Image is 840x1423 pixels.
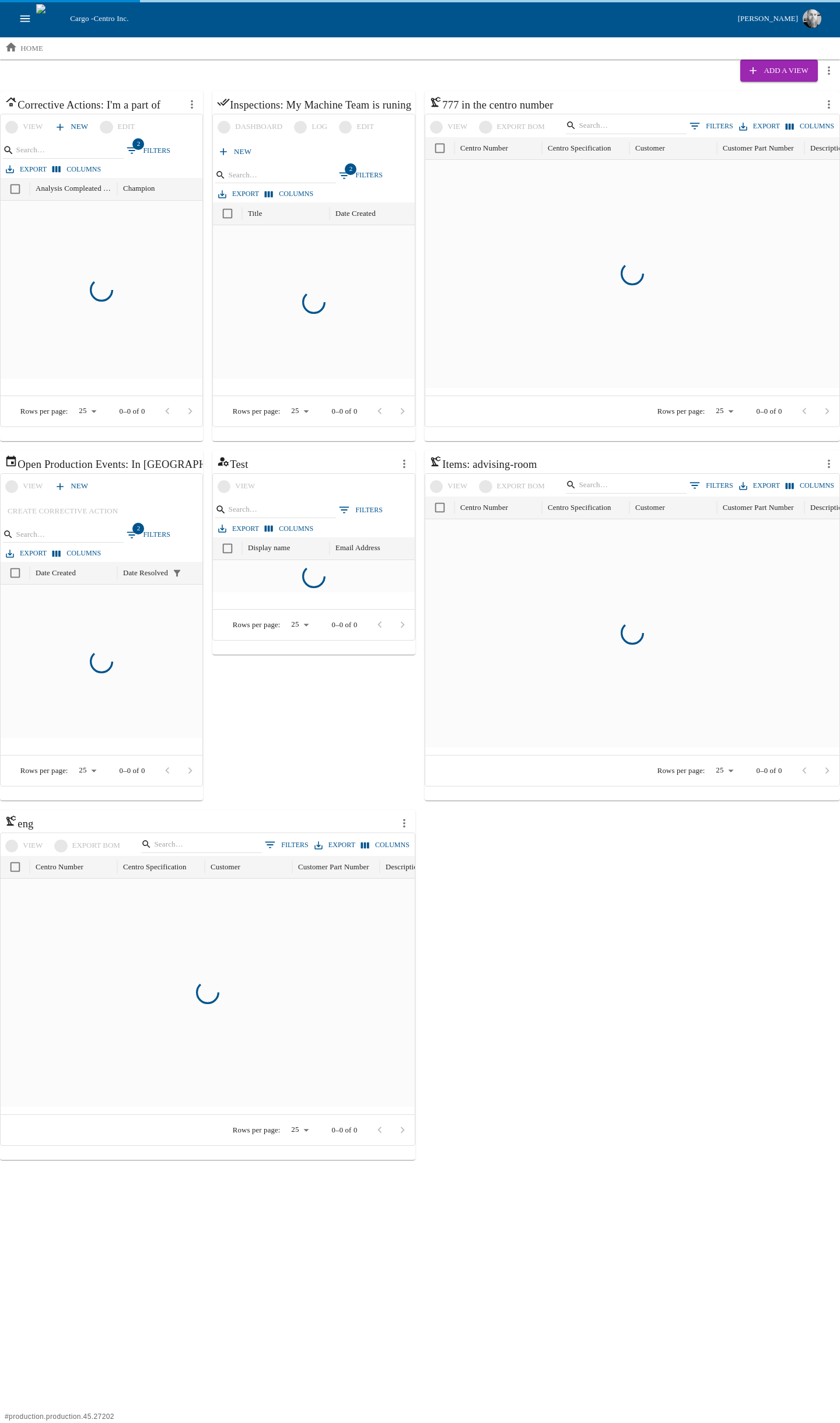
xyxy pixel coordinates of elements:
[311,837,358,854] button: Export
[657,765,705,776] p: Rows per page:
[393,453,415,475] button: more actions
[5,814,393,833] h6: eng
[181,93,203,116] button: more actions
[50,161,104,178] button: Select columns
[803,9,821,28] img: Profile image
[36,569,76,578] div: Date Created
[579,118,670,134] input: Search…
[332,1125,358,1135] p: 0–0 of 0
[93,14,128,23] span: Centro Inc.
[738,12,798,26] div: [PERSON_NAME]
[783,477,837,494] button: Select columns
[211,863,240,872] div: Customer
[52,117,93,137] a: New
[566,477,687,496] div: Search
[335,209,376,218] div: Date Created
[169,565,185,581] button: Show filters
[169,565,185,581] div: 1 active filter
[229,501,320,518] input: Search…
[14,8,36,30] button: open drawer
[123,184,155,193] div: Champion
[262,186,316,202] button: Select columns
[335,544,380,553] div: Email Address
[386,863,421,872] div: Description
[215,520,262,537] button: Export
[248,544,290,553] div: Display name
[657,406,705,417] p: Rows per page:
[635,504,665,512] div: Customer
[548,144,611,153] div: Centro Specification
[229,167,320,183] input: Search…
[215,167,336,186] div: Search
[16,526,107,543] input: Search…
[124,142,173,159] button: Show filters
[332,406,358,417] p: 0–0 of 0
[723,144,794,153] div: Customer Part Number
[411,93,433,116] button: more actions
[429,455,818,473] h6: Items: advising-room
[723,504,794,512] div: Customer Part Number
[285,403,313,419] div: 25
[818,453,840,475] button: more actions
[460,504,508,512] div: Centro Number
[736,477,783,494] button: Export
[285,617,313,633] div: 25
[132,523,144,534] span: 2
[783,118,837,135] button: Select columns
[818,60,840,82] button: more actions
[336,167,386,184] button: Show filters
[736,118,783,135] button: Export
[635,144,665,153] div: Customer
[298,863,369,872] div: Customer Part Number
[233,620,281,630] p: Rows per page:
[124,526,173,544] button: Show filters
[3,142,124,161] div: Search
[154,837,245,853] input: Search…
[20,765,68,776] p: Rows per page:
[73,763,101,779] div: 25
[336,501,386,519] button: Show filters
[215,142,256,162] a: New
[36,4,65,33] img: cargo logo
[429,96,818,114] h6: 777 in the centro number
[5,455,256,473] h6: Open Production Events: In [GEOGRAPHIC_DATA]
[332,620,358,630] p: 0–0 of 0
[215,501,336,520] div: Search
[393,812,415,834] button: more actions
[120,765,145,776] p: 0–0 of 0
[262,836,311,854] button: Show filters
[733,6,826,32] button: [PERSON_NAME]
[3,545,50,562] button: Export
[757,406,782,417] p: 0–0 of 0
[566,117,687,137] div: Search
[248,209,262,218] div: Title
[757,765,782,776] p: 0–0 of 0
[50,545,104,562] button: Select columns
[36,863,83,872] div: Centro Number
[120,406,145,417] p: 0–0 of 0
[710,403,738,419] div: 25
[217,455,393,473] h6: Test
[186,565,202,581] button: Sort
[52,476,93,497] a: New
[710,763,738,779] div: 25
[3,526,124,546] div: Search
[73,403,101,419] div: 25
[358,837,412,854] button: Select columns
[285,1122,313,1138] div: 25
[262,520,316,537] button: Select columns
[233,406,281,417] p: Rows per page:
[20,406,68,417] p: Rows per page:
[687,117,736,135] button: Show filters
[123,569,168,578] div: Date Resolved
[345,163,356,175] span: 2
[123,863,187,872] div: Centro Specification
[233,1125,281,1135] p: Rows per page:
[16,142,107,158] input: Search…
[460,144,508,153] div: Centro Number
[215,186,262,202] button: Export
[65,13,733,25] div: Cargo -
[20,43,43,54] p: home
[3,161,50,178] button: Export
[579,477,670,494] input: Search…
